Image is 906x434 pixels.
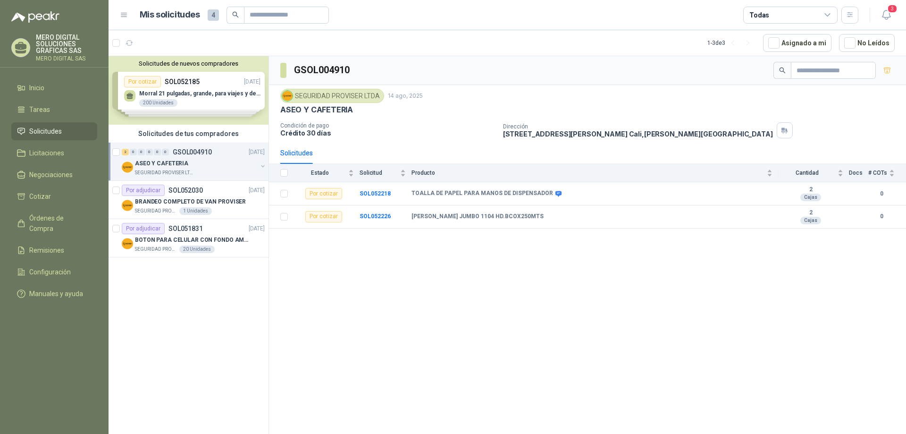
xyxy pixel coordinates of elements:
[122,149,129,155] div: 2
[162,149,169,155] div: 0
[29,104,50,115] span: Tareas
[11,285,97,303] a: Manuales y ayuda
[411,190,553,197] b: TOALLA DE PAPEL PARA MANOS DE DISPENSADOR
[503,130,773,138] p: [STREET_ADDRESS][PERSON_NAME] Cali , [PERSON_NAME][GEOGRAPHIC_DATA]
[249,224,265,233] p: [DATE]
[360,170,398,176] span: Solicitud
[130,149,137,155] div: 0
[29,83,44,93] span: Inicio
[179,246,215,253] div: 20 Unidades
[294,164,360,182] th: Estado
[140,8,200,22] h1: Mis solicitudes
[11,187,97,205] a: Cotizar
[232,11,239,18] span: search
[411,170,765,176] span: Producto
[849,164,868,182] th: Docs
[11,209,97,238] a: Órdenes de Compra
[388,92,423,101] p: 14 ago, 2025
[778,164,849,182] th: Cantidad
[249,186,265,195] p: [DATE]
[800,194,821,201] div: Cajas
[29,267,71,277] span: Configuración
[280,89,384,103] div: SEGURIDAD PROVISER LTDA
[878,7,895,24] button: 3
[778,209,843,217] b: 2
[122,146,267,177] a: 2 0 0 0 0 0 GSOL004910[DATE] Company LogoASEO Y CAFETERIASEGURIDAD PROVISER LTDA
[800,217,821,224] div: Cajas
[36,56,97,61] p: MERO DIGITAL SAS
[112,60,265,67] button: Solicitudes de nuevos compradores
[122,200,133,211] img: Company Logo
[280,129,495,137] p: Crédito 30 días
[11,11,59,23] img: Logo peakr
[868,170,887,176] span: # COTs
[778,186,843,194] b: 2
[280,105,353,115] p: ASEO Y CAFETERIA
[280,122,495,129] p: Condición de pago
[280,148,313,158] div: Solicitudes
[154,149,161,155] div: 0
[29,126,62,136] span: Solicitudes
[122,162,133,173] img: Company Logo
[135,197,246,206] p: BRANDEO COMPLETO DE VAN PROVISER
[249,148,265,157] p: [DATE]
[411,213,544,221] b: [PERSON_NAME] JUMBO 1104 HD.BCOX250MTS
[138,149,145,155] div: 0
[868,189,895,198] b: 0
[294,170,346,176] span: Estado
[29,170,73,180] span: Negociaciones
[135,207,177,215] p: SEGURIDAD PROVISER LTDA
[135,169,194,177] p: SEGURIDAD PROVISER LTDA
[360,164,411,182] th: Solicitud
[146,149,153,155] div: 0
[887,4,898,13] span: 3
[749,10,769,20] div: Todas
[360,190,391,197] a: SOL052218
[868,164,906,182] th: # COTs
[503,123,773,130] p: Dirección
[11,144,97,162] a: Licitaciones
[179,207,212,215] div: 1 Unidades
[208,9,219,21] span: 4
[11,241,97,259] a: Remisiones
[282,91,293,101] img: Company Logo
[173,149,212,155] p: GSOL004910
[11,122,97,140] a: Solicitudes
[305,211,342,222] div: Por cotizar
[109,56,268,125] div: Solicitudes de nuevos compradoresPor cotizarSOL052185[DATE] Morral 21 pulgadas, grande, para viaj...
[839,34,895,52] button: No Leídos
[868,212,895,221] b: 0
[29,245,64,255] span: Remisiones
[11,101,97,119] a: Tareas
[294,63,351,77] h3: GSOL004910
[11,79,97,97] a: Inicio
[109,125,268,143] div: Solicitudes de tus compradores
[29,148,64,158] span: Licitaciones
[779,67,786,74] span: search
[122,223,165,234] div: Por adjudicar
[29,191,51,202] span: Cotizar
[29,289,83,299] span: Manuales y ayuda
[763,34,831,52] button: Asignado a mi
[122,238,133,249] img: Company Logo
[411,164,778,182] th: Producto
[135,236,252,245] p: BOTON PARA CELULAR CON FONDO AMARILLO
[305,188,342,199] div: Por cotizar
[168,187,203,194] p: SOL052030
[109,219,268,257] a: Por adjudicarSOL051831[DATE] Company LogoBOTON PARA CELULAR CON FONDO AMARILLOSEGURIDAD PROVISER ...
[36,34,97,54] p: MERO DIGITAL SOLUCIONES GRAFICAS SAS
[109,181,268,219] a: Por adjudicarSOL052030[DATE] Company LogoBRANDEO COMPLETO DE VAN PROVISERSEGURIDAD PROVISER LTDA1...
[11,263,97,281] a: Configuración
[11,166,97,184] a: Negociaciones
[168,225,203,232] p: SOL051831
[360,213,391,220] a: SOL052226
[135,159,188,168] p: ASEO Y CAFETERIA
[778,170,836,176] span: Cantidad
[29,213,88,234] span: Órdenes de Compra
[122,185,165,196] div: Por adjudicar
[135,246,177,253] p: SEGURIDAD PROVISER LTDA
[707,35,755,51] div: 1 - 3 de 3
